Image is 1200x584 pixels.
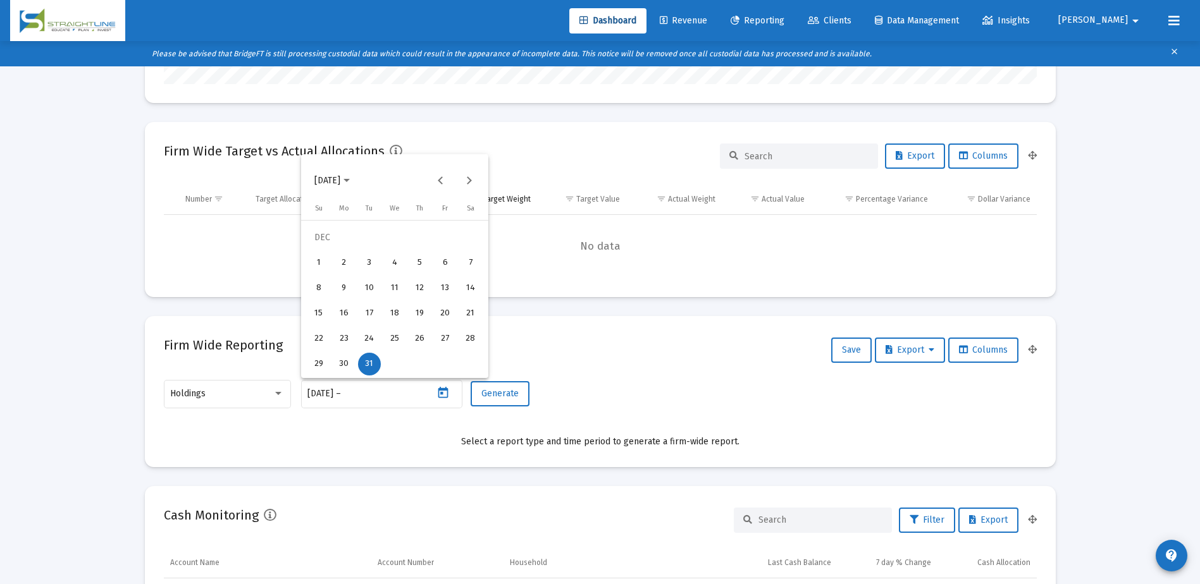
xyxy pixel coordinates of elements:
[366,204,373,212] span: Tu
[459,277,482,300] div: 14
[331,351,357,377] button: 2024-12-30
[428,168,453,193] button: Previous month
[433,301,458,326] button: 2024-12-20
[358,277,381,300] div: 10
[434,252,457,274] div: 6
[434,302,457,325] div: 20
[383,252,406,274] div: 4
[456,168,481,193] button: Next month
[407,326,433,351] button: 2024-12-26
[333,327,356,350] div: 23
[358,327,381,350] div: 24
[333,277,356,300] div: 9
[357,326,382,351] button: 2024-12-24
[306,276,331,301] button: 2024-12-08
[304,168,360,193] button: Choose month and year
[382,250,407,276] button: 2024-12-04
[306,351,331,377] button: 2024-12-29
[307,277,330,300] div: 8
[333,252,356,274] div: 2
[416,204,423,212] span: Th
[306,326,331,351] button: 2024-12-22
[307,353,330,375] div: 29
[434,327,457,350] div: 27
[409,277,431,300] div: 12
[458,250,483,276] button: 2024-12-07
[407,276,433,301] button: 2024-12-12
[358,252,381,274] div: 3
[358,353,381,375] div: 31
[434,277,457,300] div: 13
[458,301,483,326] button: 2024-12-21
[459,327,482,350] div: 28
[433,276,458,301] button: 2024-12-13
[458,276,483,301] button: 2024-12-14
[382,301,407,326] button: 2024-12-18
[339,204,349,212] span: Mo
[407,250,433,276] button: 2024-12-05
[409,302,431,325] div: 19
[459,252,482,274] div: 7
[306,250,331,276] button: 2024-12-01
[331,301,357,326] button: 2024-12-16
[314,175,340,186] span: [DATE]
[307,252,330,274] div: 1
[382,326,407,351] button: 2024-12-25
[382,276,407,301] button: 2024-12-11
[357,351,382,377] button: 2024-12-31
[306,301,331,326] button: 2024-12-15
[307,327,330,350] div: 22
[331,326,357,351] button: 2024-12-23
[383,277,406,300] div: 11
[467,204,474,212] span: Sa
[331,276,357,301] button: 2024-12-09
[357,276,382,301] button: 2024-12-10
[333,302,356,325] div: 16
[442,204,448,212] span: Fr
[459,302,482,325] div: 21
[333,353,356,375] div: 30
[358,302,381,325] div: 17
[409,252,431,274] div: 5
[433,326,458,351] button: 2024-12-27
[357,301,382,326] button: 2024-12-17
[383,302,406,325] div: 18
[407,301,433,326] button: 2024-12-19
[458,326,483,351] button: 2024-12-28
[331,250,357,276] button: 2024-12-02
[390,204,400,212] span: We
[383,327,406,350] div: 25
[315,204,323,212] span: Su
[433,250,458,276] button: 2024-12-06
[357,250,382,276] button: 2024-12-03
[307,302,330,325] div: 15
[409,327,431,350] div: 26
[306,225,483,250] td: DEC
